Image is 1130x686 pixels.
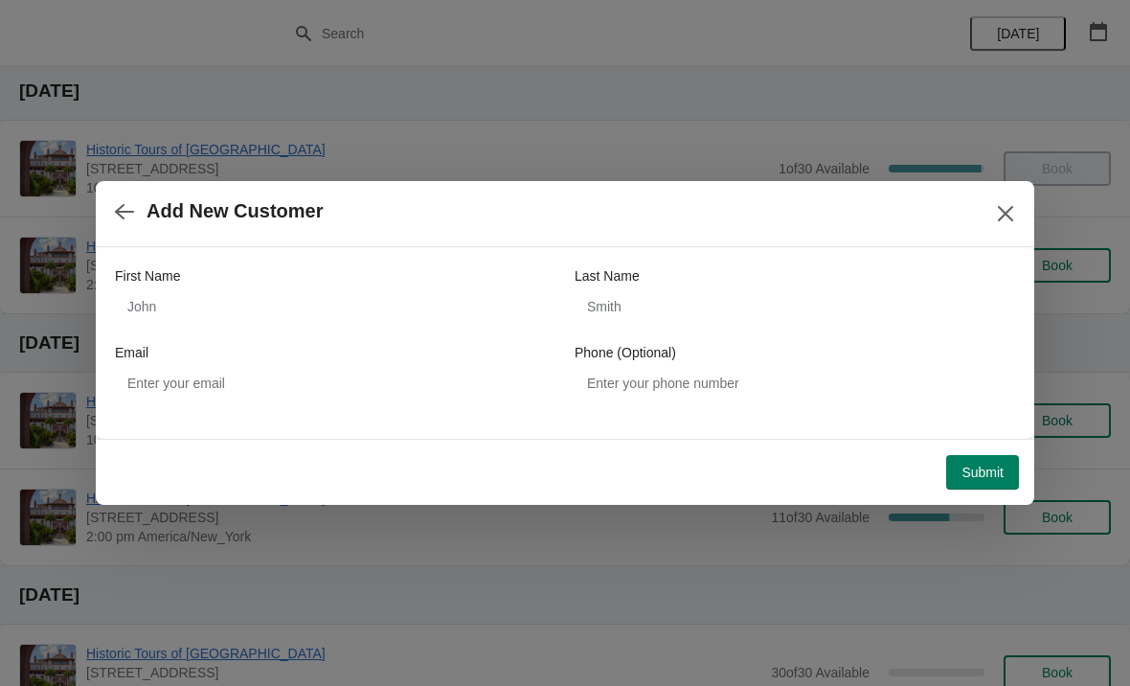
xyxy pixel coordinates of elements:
[115,366,555,400] input: Enter your email
[575,266,640,286] label: Last Name
[115,289,555,324] input: John
[988,196,1023,231] button: Close
[946,455,1019,490] button: Submit
[115,266,180,286] label: First Name
[115,343,148,362] label: Email
[575,343,676,362] label: Phone (Optional)
[147,200,323,222] h2: Add New Customer
[961,465,1004,480] span: Submit
[575,289,1015,324] input: Smith
[575,366,1015,400] input: Enter your phone number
